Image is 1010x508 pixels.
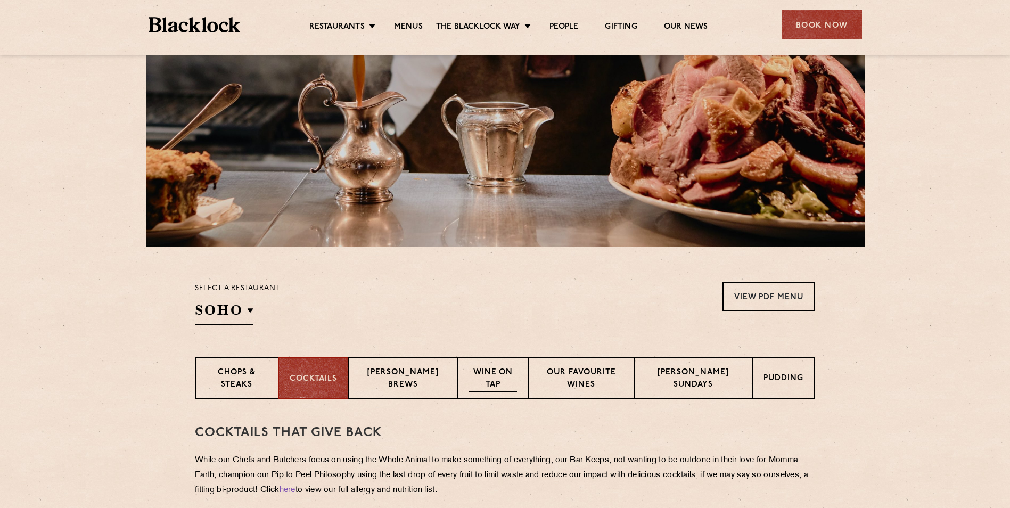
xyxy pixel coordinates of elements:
h2: SOHO [195,301,253,325]
div: Book Now [782,10,862,39]
a: Menus [394,22,423,34]
a: Our News [664,22,708,34]
p: Cocktails [290,373,337,386]
a: Gifting [605,22,637,34]
p: Wine on Tap [469,367,516,392]
a: Restaurants [309,22,365,34]
p: Our favourite wines [539,367,623,392]
a: People [549,22,578,34]
p: [PERSON_NAME] Brews [359,367,447,392]
p: Select a restaurant [195,282,281,296]
p: Pudding [763,373,803,386]
p: While our Chefs and Butchers focus on using the Whole Animal to make something of everything, our... [195,453,815,498]
img: BL_Textured_Logo-footer-cropped.svg [149,17,241,32]
a: here [280,486,295,494]
p: [PERSON_NAME] Sundays [645,367,741,392]
p: Chops & Steaks [207,367,267,392]
a: View PDF Menu [722,282,815,311]
a: The Blacklock Way [436,22,520,34]
h3: Cocktails That Give Back [195,426,815,440]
